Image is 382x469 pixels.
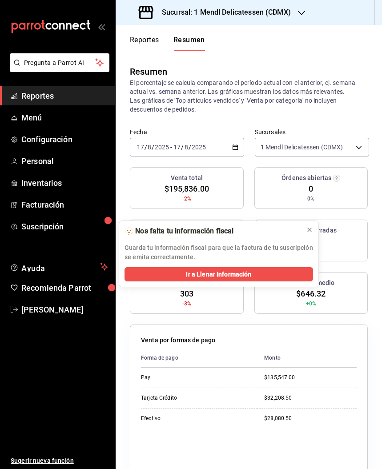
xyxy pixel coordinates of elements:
[182,300,191,308] span: -3%
[147,144,152,151] input: --
[24,58,96,68] span: Pregunta a Parrot AI
[21,261,97,272] span: Ayuda
[171,173,203,183] h3: Venta total
[21,112,108,124] span: Menú
[189,144,191,151] span: /
[145,144,147,151] span: /
[21,177,108,189] span: Inventarios
[98,23,105,30] button: open_drawer_menu
[155,7,291,18] h3: Sucursal: 1 Mendl Delicatessen (CDMX)
[152,144,154,151] span: /
[21,155,108,167] span: Personal
[306,300,316,308] span: +0%
[281,173,331,183] h3: Órdenes abiertas
[21,90,108,102] span: Reportes
[191,144,206,151] input: ----
[21,220,108,232] span: Suscripción
[21,282,108,294] span: Recomienda Parrot
[296,288,326,300] span: $646.32
[307,195,314,203] span: 0%
[141,336,215,345] p: Venta por formas de pago
[184,144,189,151] input: --
[141,374,230,381] div: Pay
[10,53,109,72] button: Pregunta a Parrot AI
[6,64,109,74] a: Pregunta a Parrot AI
[125,243,313,262] p: Guarda tu información fiscal para que la factura de tu suscripción se emita correctamente.
[170,144,172,151] span: -
[130,36,205,51] div: navigation tabs
[180,288,193,300] span: 303
[309,183,313,195] span: 0
[130,65,167,78] div: Resumen
[261,143,343,152] span: 1 Mendl Delicatessen (CDMX)
[21,304,108,316] span: [PERSON_NAME]
[125,267,313,281] button: Ir a Llenar Información
[257,349,357,368] th: Monto
[141,415,230,422] div: Efectivo
[264,394,357,402] div: $32,208.50
[21,133,108,145] span: Configuración
[125,226,299,236] div: 🫥 Nos falta tu información fiscal
[130,78,368,114] p: El porcentaje se calcula comparando el período actual con el anterior, ej. semana actual vs. sema...
[264,374,357,381] div: $135,547.00
[182,195,191,203] span: -2%
[130,129,244,135] label: Fecha
[141,394,230,402] div: Tarjeta Crédito
[186,270,251,279] span: Ir a Llenar Información
[137,144,145,151] input: --
[154,144,169,151] input: ----
[181,144,184,151] span: /
[173,36,205,51] button: Resumen
[141,349,257,368] th: Forma de pago
[264,415,357,422] div: $28,080.50
[130,36,159,51] button: Reportes
[11,456,108,465] span: Sugerir nueva función
[255,129,369,135] label: Sucursales
[21,199,108,211] span: Facturación
[165,183,209,195] span: $195,836.00
[173,144,181,151] input: --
